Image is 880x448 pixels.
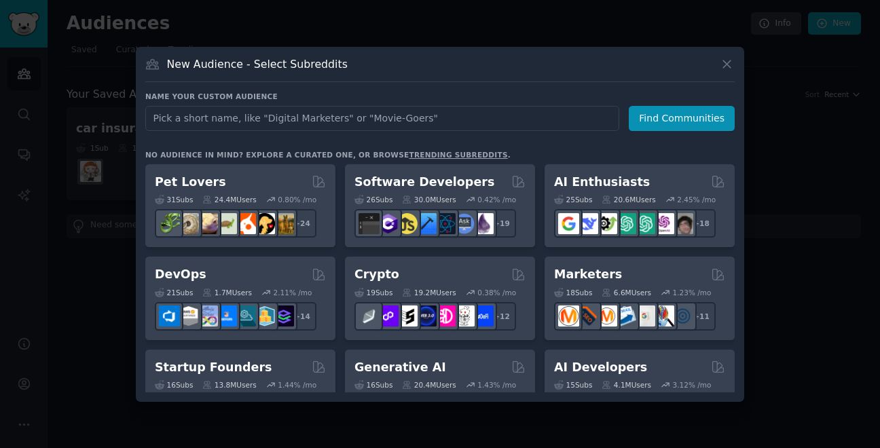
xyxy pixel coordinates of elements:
[554,288,592,297] div: 18 Sub s
[145,92,735,101] h3: Name your custom audience
[477,195,516,204] div: 0.42 % /mo
[155,195,193,204] div: 31 Sub s
[615,305,636,326] img: Emailmarketing
[216,305,237,326] img: DevOpsLinks
[288,302,316,331] div: + 14
[673,288,712,297] div: 1.23 % /mo
[202,288,252,297] div: 1.7M Users
[672,213,693,234] img: ArtificalIntelligence
[653,213,674,234] img: OpenAIDev
[602,288,651,297] div: 6.6M Users
[354,174,494,191] h2: Software Developers
[155,380,193,390] div: 16 Sub s
[488,209,516,238] div: + 19
[435,305,456,326] img: defiblockchain
[397,213,418,234] img: learnjavascript
[454,305,475,326] img: CryptoNews
[416,213,437,234] img: iOSProgramming
[278,195,316,204] div: 0.80 % /mo
[596,213,617,234] img: AItoolsCatalog
[197,305,218,326] img: Docker_DevOps
[473,305,494,326] img: defi_
[477,288,516,297] div: 0.38 % /mo
[378,213,399,234] img: csharp
[558,305,579,326] img: content_marketing
[677,195,716,204] div: 2.45 % /mo
[402,380,456,390] div: 20.4M Users
[554,195,592,204] div: 25 Sub s
[273,305,294,326] img: PlatformEngineers
[159,305,180,326] img: azuredevops
[202,380,256,390] div: 13.8M Users
[354,266,399,283] h2: Crypto
[629,106,735,131] button: Find Communities
[178,213,199,234] img: ballpython
[435,213,456,234] img: reactnative
[254,213,275,234] img: PetAdvice
[402,195,456,204] div: 30.0M Users
[602,380,651,390] div: 4.1M Users
[155,266,206,283] h2: DevOps
[596,305,617,326] img: AskMarketing
[235,305,256,326] img: platformengineering
[602,195,655,204] div: 20.6M Users
[409,151,507,159] a: trending subreddits
[235,213,256,234] img: cockatiel
[653,305,674,326] img: MarketingResearch
[416,305,437,326] img: web3
[178,305,199,326] img: AWS_Certified_Experts
[274,288,312,297] div: 2.11 % /mo
[577,213,598,234] img: DeepSeek
[454,213,475,234] img: AskComputerScience
[473,213,494,234] img: elixir
[615,213,636,234] img: chatgpt_promptDesign
[554,359,647,376] h2: AI Developers
[477,380,516,390] div: 1.43 % /mo
[634,213,655,234] img: chatgpt_prompts_
[402,288,456,297] div: 19.2M Users
[278,380,316,390] div: 1.44 % /mo
[488,302,516,331] div: + 12
[197,213,218,234] img: leopardgeckos
[167,57,348,71] h3: New Audience - Select Subreddits
[159,213,180,234] img: herpetology
[378,305,399,326] img: 0xPolygon
[634,305,655,326] img: googleads
[354,380,392,390] div: 16 Sub s
[397,305,418,326] img: ethstaker
[687,209,716,238] div: + 18
[202,195,256,204] div: 24.4M Users
[558,213,579,234] img: GoogleGeminiAI
[354,359,446,376] h2: Generative AI
[554,174,650,191] h2: AI Enthusiasts
[354,288,392,297] div: 19 Sub s
[155,174,226,191] h2: Pet Lovers
[673,380,712,390] div: 3.12 % /mo
[359,213,380,234] img: software
[554,266,622,283] h2: Marketers
[254,305,275,326] img: aws_cdk
[554,380,592,390] div: 15 Sub s
[687,302,716,331] div: + 11
[216,213,237,234] img: turtle
[145,106,619,131] input: Pick a short name, like "Digital Marketers" or "Movie-Goers"
[354,195,392,204] div: 26 Sub s
[288,209,316,238] div: + 24
[359,305,380,326] img: ethfinance
[155,359,272,376] h2: Startup Founders
[155,288,193,297] div: 21 Sub s
[672,305,693,326] img: OnlineMarketing
[577,305,598,326] img: bigseo
[273,213,294,234] img: dogbreed
[145,150,511,160] div: No audience in mind? Explore a curated one, or browse .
